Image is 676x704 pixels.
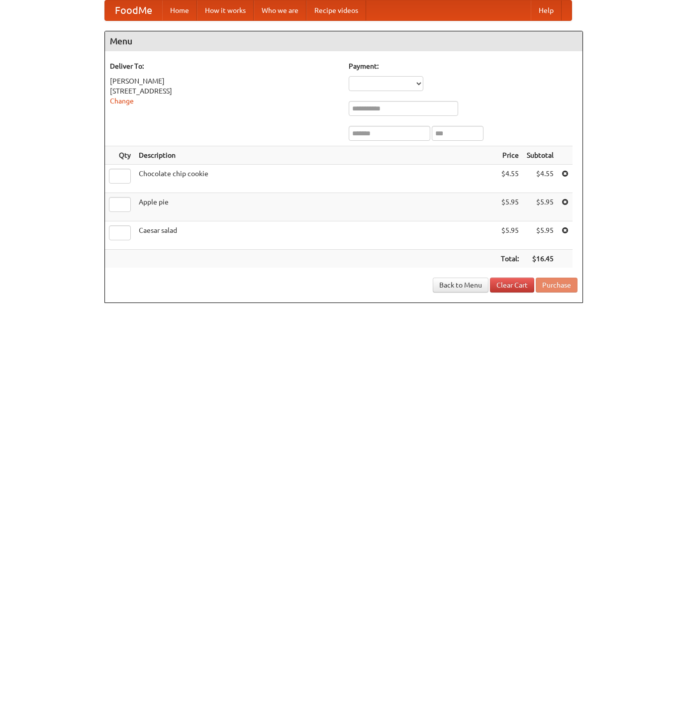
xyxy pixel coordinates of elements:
[135,165,497,193] td: Chocolate chip cookie
[110,76,339,86] div: [PERSON_NAME]
[105,146,135,165] th: Qty
[110,97,134,105] a: Change
[135,146,497,165] th: Description
[497,165,523,193] td: $4.55
[536,278,578,293] button: Purchase
[110,86,339,96] div: [STREET_ADDRESS]
[490,278,534,293] a: Clear Cart
[135,221,497,250] td: Caesar salad
[523,165,558,193] td: $4.55
[523,250,558,268] th: $16.45
[497,193,523,221] td: $5.95
[523,146,558,165] th: Subtotal
[110,61,339,71] h5: Deliver To:
[254,0,306,20] a: Who we are
[497,221,523,250] td: $5.95
[497,250,523,268] th: Total:
[306,0,366,20] a: Recipe videos
[523,193,558,221] td: $5.95
[497,146,523,165] th: Price
[105,31,582,51] h4: Menu
[523,221,558,250] td: $5.95
[105,0,162,20] a: FoodMe
[433,278,488,293] a: Back to Menu
[162,0,197,20] a: Home
[531,0,562,20] a: Help
[349,61,578,71] h5: Payment:
[135,193,497,221] td: Apple pie
[197,0,254,20] a: How it works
